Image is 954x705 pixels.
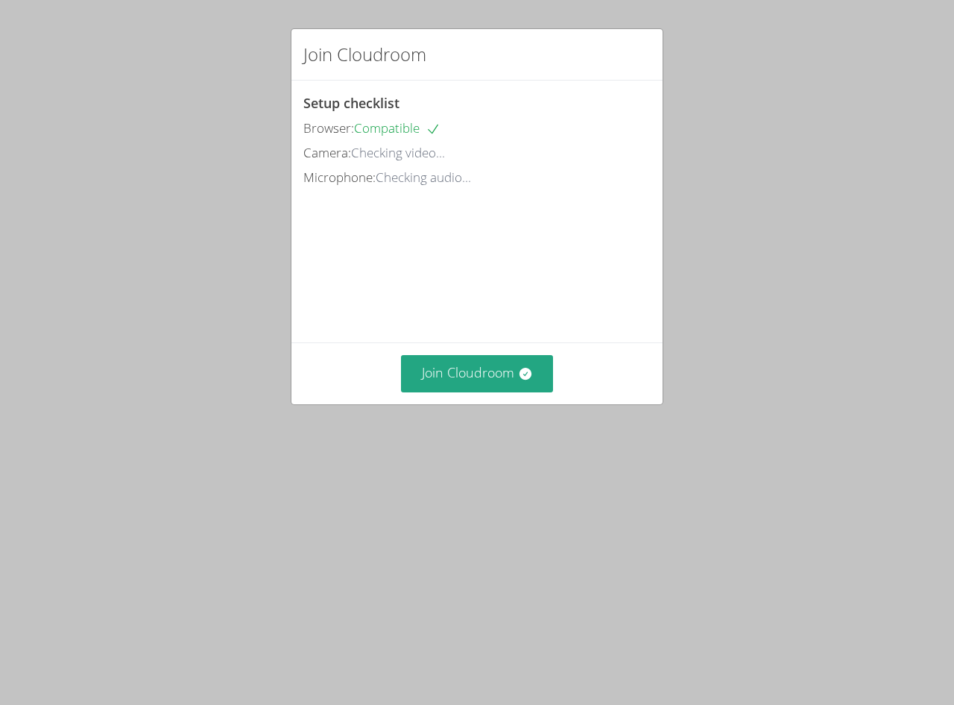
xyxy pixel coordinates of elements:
[303,41,426,68] h2: Join Cloudroom
[303,144,351,161] span: Camera:
[376,169,471,186] span: Checking audio...
[351,144,445,161] span: Checking video...
[303,119,354,137] span: Browser:
[354,119,440,137] span: Compatible
[401,355,554,392] button: Join Cloudroom
[303,169,376,186] span: Microphone:
[303,94,399,112] span: Setup checklist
